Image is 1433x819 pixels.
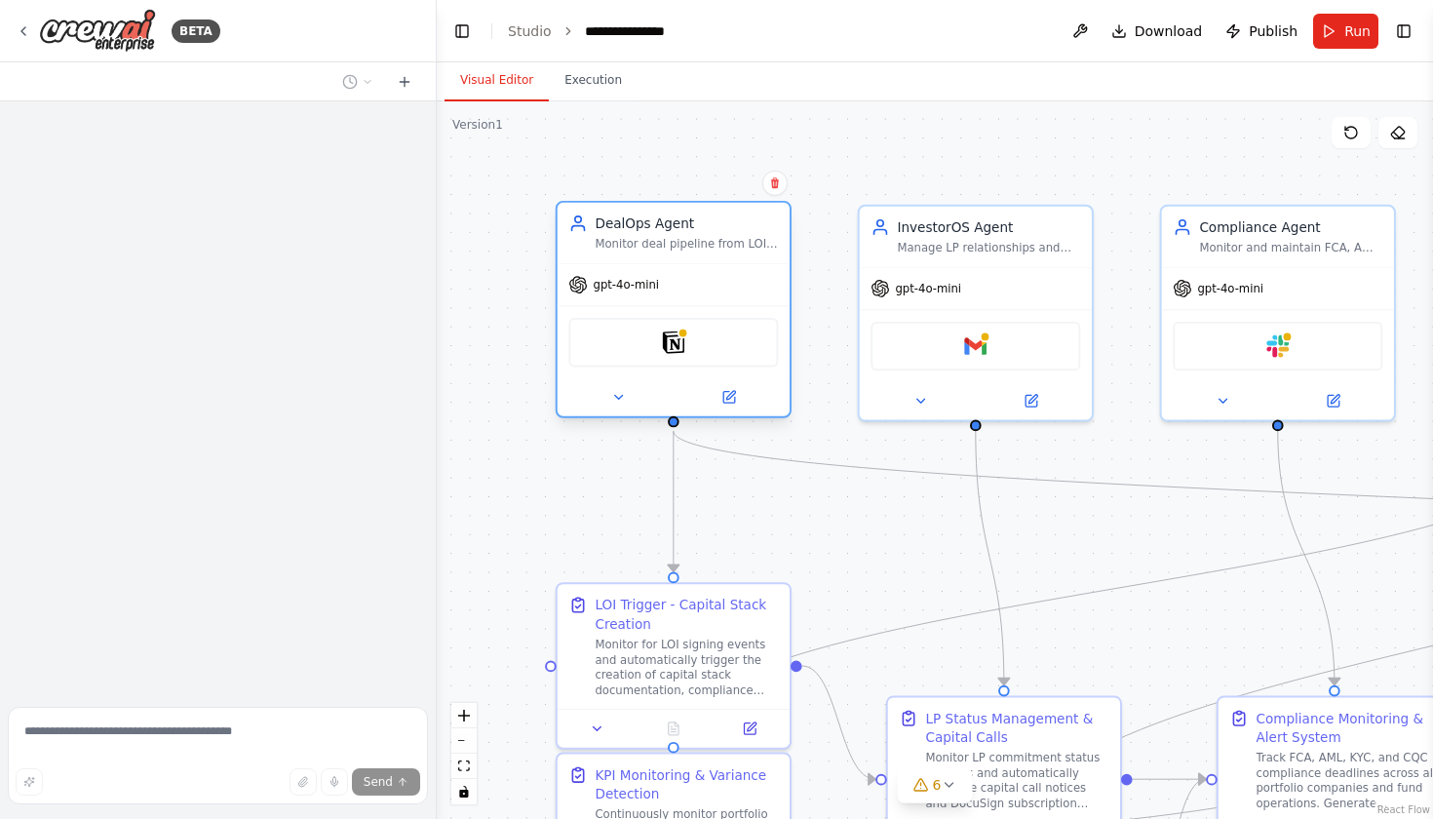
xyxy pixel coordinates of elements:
[897,217,1080,236] div: InvestorOS Agent
[364,774,393,790] span: Send
[662,331,684,354] img: Notion
[664,431,682,571] g: Edge from beaecb6a-4264-44a3-a210-5844a0543d30 to 69374393-8d50-44e6-bef5-bedb96aa3609
[978,390,1084,412] button: Open in side panel
[595,214,778,232] div: DealOps Agent
[1268,431,1343,685] g: Edge from 36e2f6ba-fe31-4a93-b68f-d9b74d070840 to 00792e91-02ce-4ad7-832a-8e78411d9ffa
[389,70,420,94] button: Start a new chat
[172,19,220,43] div: BETA
[1199,241,1382,255] div: Monitor and maintain FCA, AML, KYC, and CQC compliance across all portfolio companies and fund op...
[1218,14,1305,49] button: Publish
[352,768,420,796] button: Send
[508,23,552,39] a: Studio
[1390,18,1417,45] button: Show right sidebar
[1197,281,1263,295] span: gpt-4o-mini
[1266,334,1289,357] img: Slack
[451,703,477,728] button: zoom in
[1160,205,1396,422] div: Compliance AgentMonitor and maintain FCA, AML, KYC, and CQC compliance across all portfolio compa...
[1133,769,1207,788] g: Edge from 34aff70d-fefe-42bd-bcab-4f5ebe3131be to 00792e91-02ce-4ad7-832a-8e78411d9ffa
[508,21,685,41] nav: breadcrumb
[1344,21,1371,41] span: Run
[964,334,987,357] img: Gmail
[858,205,1094,422] div: InvestorOS AgentManage LP relationships and automate investor communications including commitment...
[897,241,1080,255] div: Manage LP relationships and automate investor communications including commitments, capital calls...
[966,431,1013,685] g: Edge from 4acb0b34-f6e0-46f8-85f8-24e9da425584 to 34aff70d-fefe-42bd-bcab-4f5ebe3131be
[802,656,876,789] g: Edge from 69374393-8d50-44e6-bef5-bedb96aa3609 to 34aff70d-fefe-42bd-bcab-4f5ebe3131be
[1104,14,1211,49] button: Download
[898,767,973,803] button: 6
[451,703,477,804] div: React Flow controls
[634,718,714,740] button: No output available
[1377,804,1430,815] a: React Flow attribution
[321,768,348,796] button: Click to speak your automation idea
[39,9,156,53] img: Logo
[290,768,317,796] button: Upload files
[448,18,476,45] button: Hide left sidebar
[925,709,1108,747] div: LP Status Management & Capital Calls
[595,765,778,803] div: KPI Monitoring & Variance Detection
[451,779,477,804] button: toggle interactivity
[595,637,778,697] div: Monitor for LOI signing events and automatically trigger the creation of capital stack documentat...
[556,205,792,422] div: DealOps AgentMonitor deal pipeline from LOI through closing, automate capital stack creation, and...
[334,70,381,94] button: Switch to previous chat
[1135,21,1203,41] span: Download
[933,775,942,795] span: 6
[1249,21,1297,41] span: Publish
[594,277,660,292] span: gpt-4o-mini
[1280,390,1386,412] button: Open in side panel
[762,171,788,196] button: Delete node
[452,117,503,133] div: Version 1
[451,728,477,754] button: zoom out
[717,718,783,740] button: Open in side panel
[595,596,778,634] div: LOI Trigger - Capital Stack Creation
[1313,14,1378,49] button: Run
[1199,217,1382,236] div: Compliance Agent
[676,386,782,409] button: Open in side panel
[556,582,792,749] div: LOI Trigger - Capital Stack CreationMonitor for LOI signing events and automatically trigger the ...
[925,751,1108,811] div: Monitor LP commitment status changes and automatically generate capital call notices and DocuSign...
[895,281,961,295] span: gpt-4o-mini
[595,237,778,252] div: Monitor deal pipeline from LOI through closing, automate capital stack creation, and coordinate w...
[16,768,43,796] button: Improve this prompt
[451,754,477,779] button: fit view
[445,60,549,101] button: Visual Editor
[549,60,638,101] button: Execution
